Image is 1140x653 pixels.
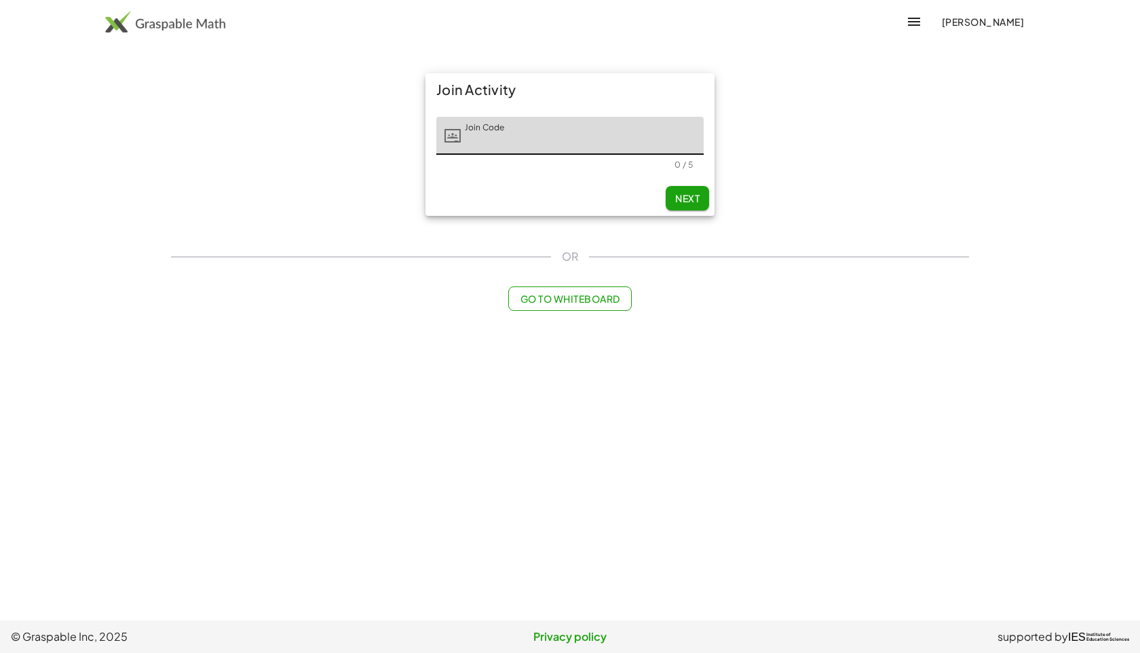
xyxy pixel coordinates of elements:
span: supported by [997,629,1068,645]
a: Privacy policy [383,629,756,645]
span: © Graspable Inc, 2025 [11,629,383,645]
button: Next [666,186,709,210]
div: Join Activity [425,73,715,106]
div: 0 / 5 [674,160,693,170]
a: IESInstitute ofEducation Sciences [1068,629,1129,645]
button: [PERSON_NAME] [930,10,1035,34]
span: IES [1068,631,1086,643]
span: Next [675,192,700,204]
span: Go to Whiteboard [520,293,620,305]
button: Go to Whiteboard [508,286,631,311]
span: [PERSON_NAME] [941,16,1024,28]
span: OR [562,248,578,265]
span: Institute of Education Sciences [1086,633,1129,642]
